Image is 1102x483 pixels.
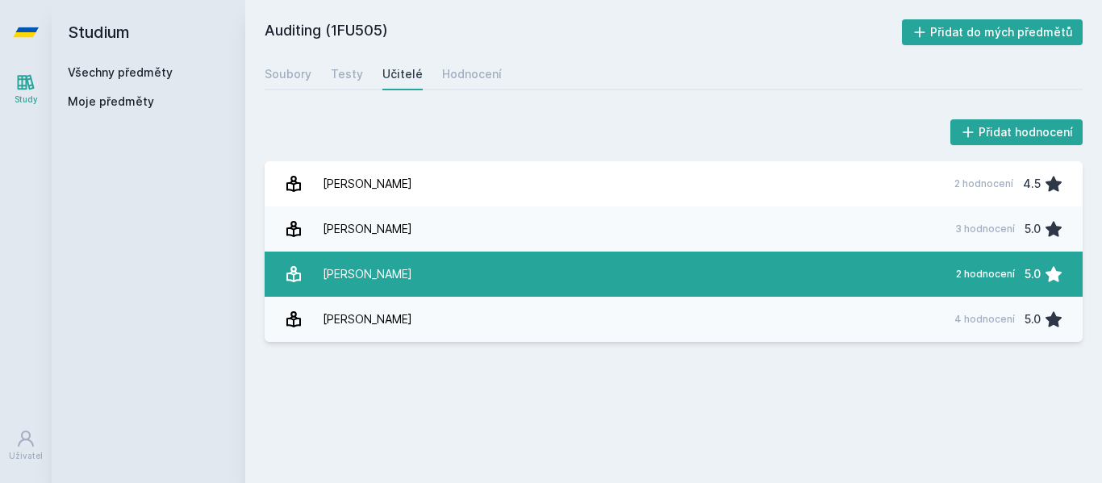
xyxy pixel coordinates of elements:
[323,168,412,200] div: [PERSON_NAME]
[15,94,38,106] div: Study
[1023,168,1041,200] div: 4.5
[382,66,423,82] div: Učitelé
[265,58,311,90] a: Soubory
[3,65,48,114] a: Study
[68,65,173,79] a: Všechny předměty
[323,213,412,245] div: [PERSON_NAME]
[950,119,1083,145] button: Přidat hodnocení
[954,177,1013,190] div: 2 hodnocení
[954,313,1015,326] div: 4 hodnocení
[9,450,43,462] div: Uživatel
[265,206,1083,252] a: [PERSON_NAME] 3 hodnocení 5.0
[3,421,48,470] a: Uživatel
[442,66,502,82] div: Hodnocení
[382,58,423,90] a: Učitelé
[265,297,1083,342] a: [PERSON_NAME] 4 hodnocení 5.0
[68,94,154,110] span: Moje předměty
[1025,258,1041,290] div: 5.0
[265,66,311,82] div: Soubory
[323,303,412,335] div: [PERSON_NAME]
[956,268,1015,281] div: 2 hodnocení
[331,58,363,90] a: Testy
[1025,303,1041,335] div: 5.0
[442,58,502,90] a: Hodnocení
[265,252,1083,297] a: [PERSON_NAME] 2 hodnocení 5.0
[955,223,1015,235] div: 3 hodnocení
[265,161,1083,206] a: [PERSON_NAME] 2 hodnocení 4.5
[331,66,363,82] div: Testy
[323,258,412,290] div: [PERSON_NAME]
[265,19,902,45] h2: Auditing (1FU505)
[1025,213,1041,245] div: 5.0
[902,19,1083,45] button: Přidat do mých předmětů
